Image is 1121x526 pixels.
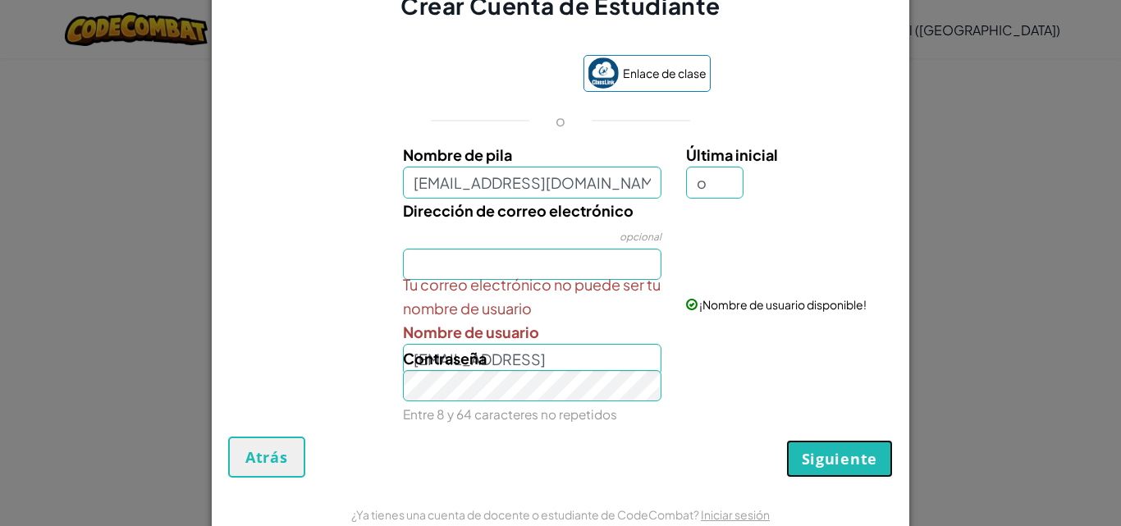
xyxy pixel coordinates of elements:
button: Atrás [228,437,305,478]
font: opcional [620,231,661,243]
font: Dirección de correo electrónico [403,201,634,220]
font: ¿Ya tienes una cuenta de docente o estudiante de CodeCombat? [351,507,699,522]
font: ¡Nombre de usuario disponible! [699,297,867,312]
font: Enlace de clase [623,66,707,80]
a: Iniciar sesión [701,507,770,522]
font: Nombre de usuario [403,322,539,341]
img: classlink-logo-small.png [588,57,619,89]
font: Nombre de pila [403,145,512,164]
iframe: Botón de acceso con Google [403,57,575,93]
font: Atrás [245,447,288,467]
font: Siguiente [802,449,877,469]
font: Última inicial [686,145,778,164]
font: Tu correo electrónico no puede ser tu nombre de usuario [403,275,661,318]
font: o [556,111,565,130]
font: Entre 8 y 64 caracteres no repetidos [403,406,617,422]
font: Contraseña [403,349,487,368]
button: Siguiente [786,440,893,478]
